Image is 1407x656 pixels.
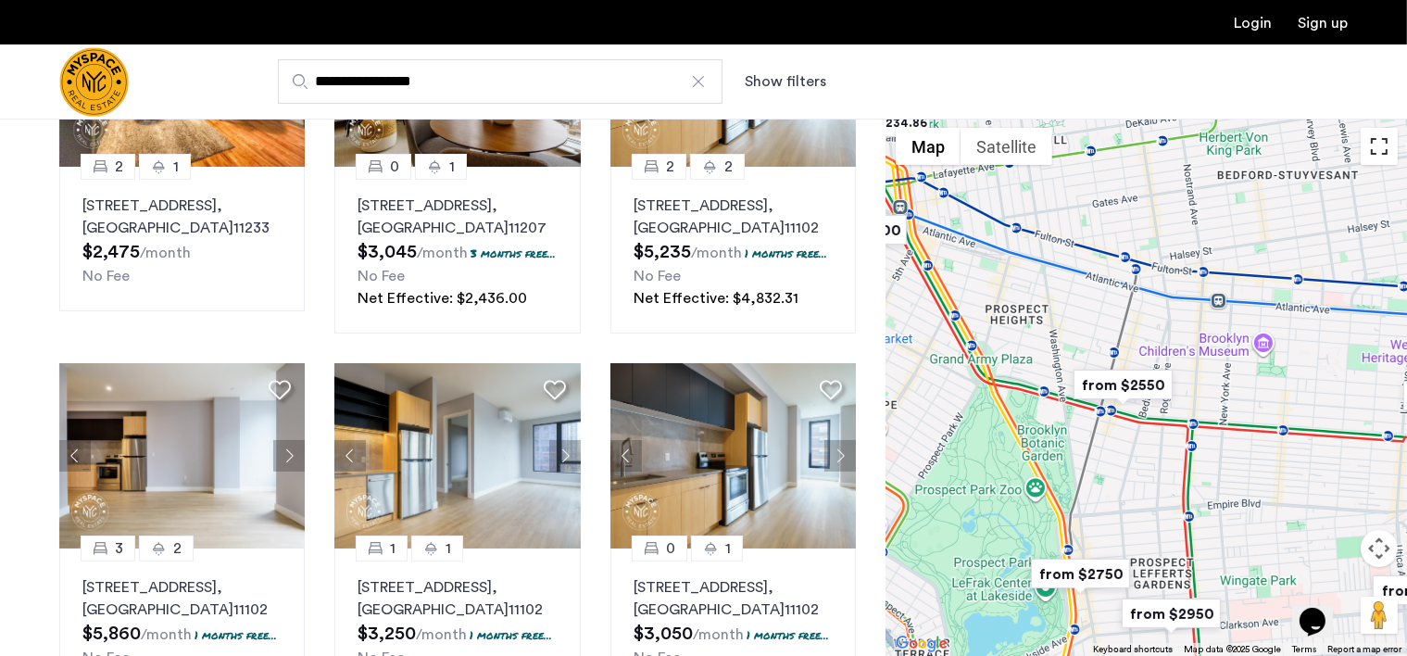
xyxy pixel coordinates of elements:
[334,363,581,549] img: 1997_638519966982966758.png
[1292,643,1316,656] a: Terms
[416,627,467,642] sub: /month
[358,269,405,284] span: No Fee
[823,102,937,144] div: from $3,234.86
[417,246,468,260] sub: /month
[82,269,130,284] span: No Fee
[745,246,827,261] p: 1 months free...
[358,243,417,261] span: $3,045
[140,246,191,260] sub: /month
[961,128,1052,165] button: Show satellite imagery
[1292,582,1351,637] iframe: chat widget
[390,156,399,178] span: 0
[390,537,396,560] span: 1
[1327,643,1401,656] a: Report a map error
[634,243,691,261] span: $5,235
[141,627,192,642] sub: /month
[1361,530,1398,567] button: Map camera controls
[470,627,552,643] p: 1 months free...
[358,291,527,306] span: Net Effective: $2,436.00
[82,243,140,261] span: $2,475
[693,627,744,642] sub: /month
[195,627,277,643] p: 1 months free...
[173,537,182,560] span: 2
[59,47,129,117] a: Cazamio Logo
[610,167,856,334] a: 22[STREET_ADDRESS], [GEOGRAPHIC_DATA]111021 months free...No FeeNet Effective: $4,832.31
[1093,643,1173,656] button: Keyboard shortcuts
[334,167,580,334] a: 01[STREET_ADDRESS], [GEOGRAPHIC_DATA]112073 months free...No FeeNet Effective: $2,436.00
[634,195,833,239] p: [STREET_ADDRESS] 11102
[549,440,581,472] button: Next apartment
[634,291,798,306] span: Net Effective: $4,832.31
[446,537,451,560] span: 1
[691,246,742,260] sub: /month
[666,156,674,178] span: 2
[358,576,557,621] p: [STREET_ADDRESS] 11102
[358,195,557,239] p: [STREET_ADDRESS] 11207
[724,156,733,178] span: 2
[59,363,306,549] img: 1997_638519968069068022.png
[800,209,914,251] div: from $5000
[1361,597,1398,634] button: Drag Pegman onto the map to open Street View
[1184,645,1281,654] span: Map data ©2025 Google
[1024,553,1137,595] div: from $2750
[358,624,416,643] span: $3,250
[634,576,833,621] p: [STREET_ADDRESS] 11102
[824,440,856,472] button: Next apartment
[273,440,305,472] button: Next apartment
[278,59,722,104] input: Apartment Search
[115,156,123,178] span: 2
[82,195,282,239] p: [STREET_ADDRESS] 11233
[610,363,857,549] img: 1997_638519968035243270.png
[82,624,141,643] span: $5,860
[747,627,829,643] p: 1 months free...
[1114,593,1228,635] div: from $2950
[82,576,282,621] p: [STREET_ADDRESS] 11102
[1066,364,1180,406] div: from $2550
[471,246,556,261] p: 3 months free...
[891,632,952,656] img: Google
[115,537,123,560] span: 3
[173,156,179,178] span: 1
[634,624,693,643] span: $3,050
[59,47,129,117] img: logo
[1361,128,1398,165] button: Toggle fullscreen view
[666,537,675,560] span: 0
[449,156,455,178] span: 1
[1234,16,1272,31] a: Login
[59,440,91,472] button: Previous apartment
[896,128,961,165] button: Show street map
[745,70,826,93] button: Show or hide filters
[610,440,642,472] button: Previous apartment
[891,632,952,656] a: Open this area in Google Maps (opens a new window)
[59,167,305,311] a: 21[STREET_ADDRESS], [GEOGRAPHIC_DATA]11233No Fee
[334,440,366,472] button: Previous apartment
[1298,16,1348,31] a: Registration
[725,537,731,560] span: 1
[634,269,681,284] span: No Fee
